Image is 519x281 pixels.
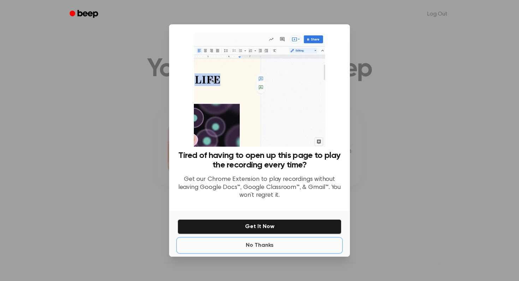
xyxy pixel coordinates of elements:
[178,151,341,170] h3: Tired of having to open up this page to play the recording every time?
[178,176,341,200] p: Get our Chrome Extension to play recordings without leaving Google Docs™, Google Classroom™, & Gm...
[178,219,341,234] button: Get It Now
[194,33,325,147] img: Beep extension in action
[420,6,454,23] a: Log Out
[65,7,105,21] a: Beep
[178,238,341,252] button: No Thanks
